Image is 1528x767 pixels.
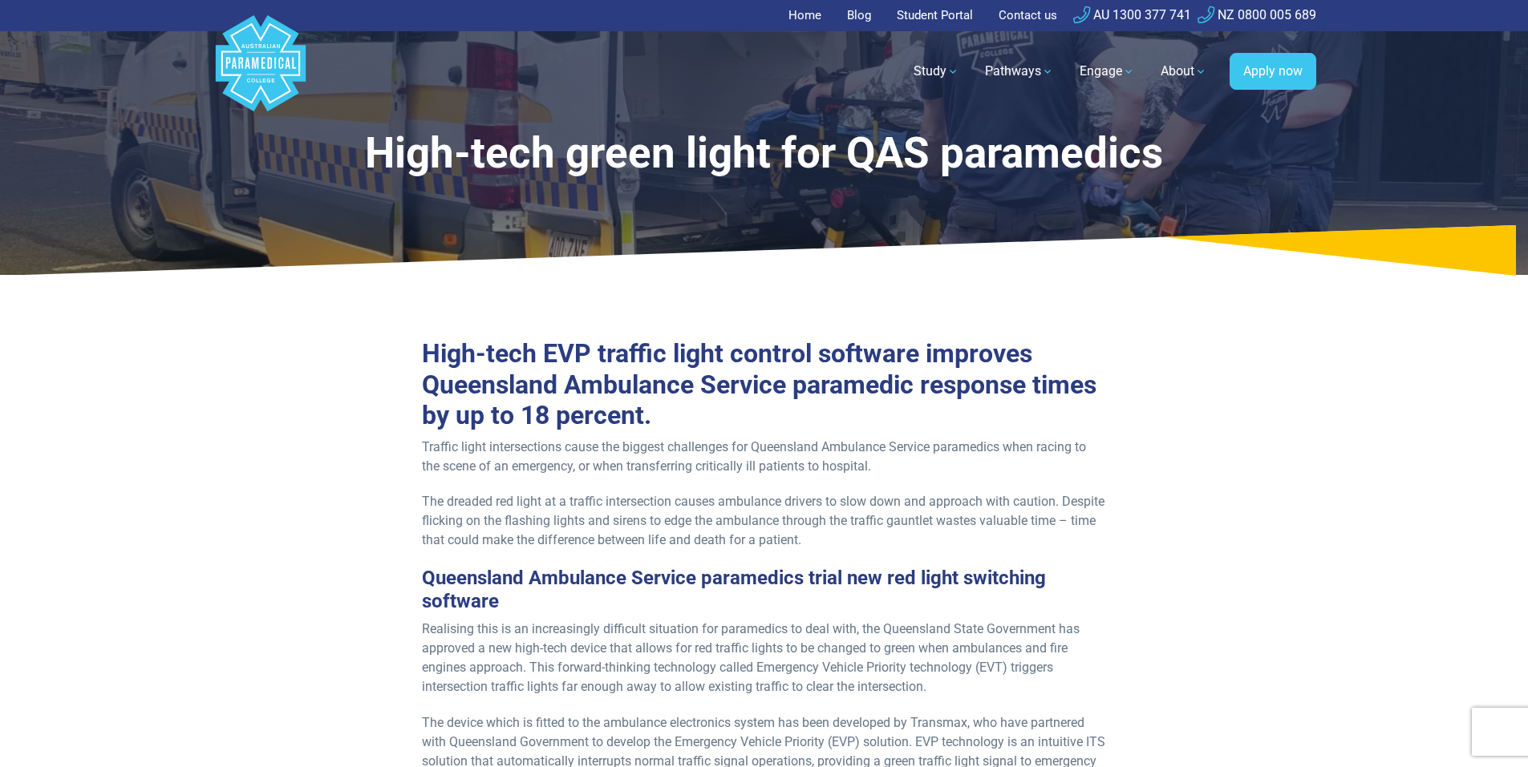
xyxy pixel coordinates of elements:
[1230,53,1316,90] a: Apply now
[351,128,1178,179] h1: High-tech green light for QAS paramedics
[1073,7,1191,22] a: AU 1300 377 741
[1070,49,1145,94] a: Engage
[904,49,969,94] a: Study
[975,49,1064,94] a: Pathways
[1151,49,1217,94] a: About
[422,338,1106,430] h2: High-tech EVP traffic light control software improves Queensland Ambulance Service paramedic resp...
[1198,7,1316,22] a: NZ 0800 005 689
[422,567,1106,613] h3: Queensland Ambulance Service paramedics trial new red light switching software
[422,492,1106,550] p: The dreaded red light at a traffic intersection causes ambulance drivers to slow down and approac...
[422,438,1106,476] p: Traffic light intersections cause the biggest challenges for Queensland Ambulance Service paramed...
[422,620,1106,696] p: Realising this is an increasingly difficult situation for paramedics to deal with, the Queensland...
[213,31,309,112] a: Australian Paramedical College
